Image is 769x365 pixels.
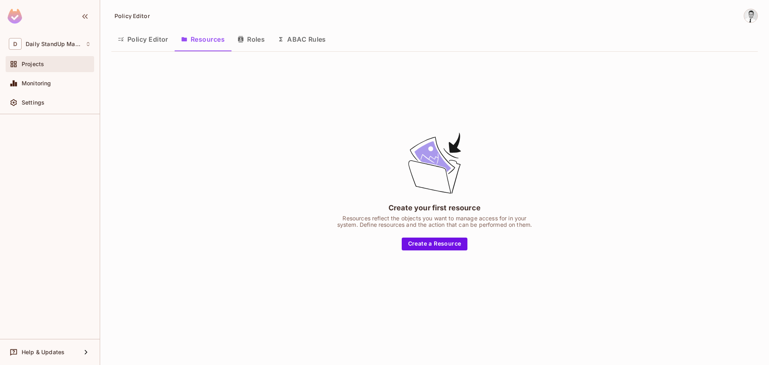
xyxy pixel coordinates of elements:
[115,12,150,20] span: Policy Editor
[22,99,44,106] span: Settings
[9,38,22,50] span: D
[22,349,64,355] span: Help & Updates
[175,29,231,49] button: Resources
[26,41,81,47] span: Workspace: Daily StandUp Manager
[402,238,468,250] button: Create a Resource
[334,215,535,228] div: Resources reflect the objects you want to manage access for in your system. Define resources and ...
[8,9,22,24] img: SReyMgAAAABJRU5ErkJggg==
[744,9,757,22] img: Goran Jovanovic
[22,61,44,67] span: Projects
[271,29,332,49] button: ABAC Rules
[389,203,481,213] div: Create your first resource
[231,29,271,49] button: Roles
[111,29,175,49] button: Policy Editor
[22,80,51,87] span: Monitoring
